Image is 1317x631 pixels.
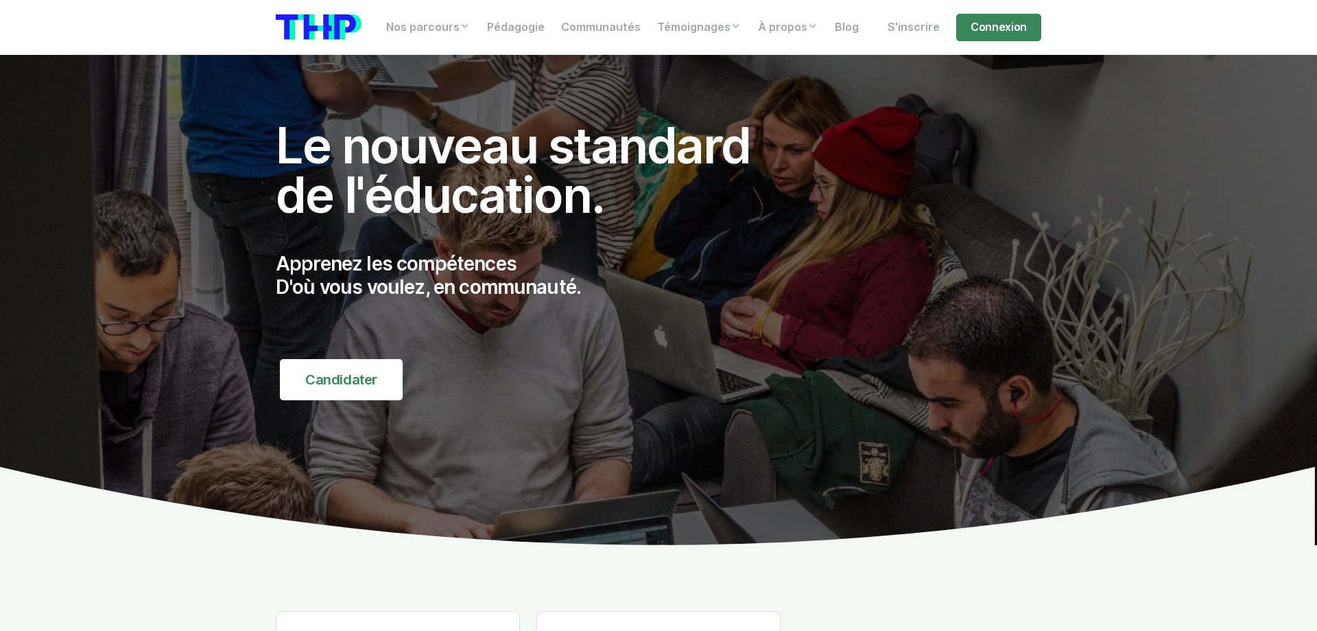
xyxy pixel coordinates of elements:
a: Communautés [553,14,649,41]
a: À propos [750,14,827,41]
p: Apprenez les compétences D'où vous voulez, en communauté. [276,253,781,299]
a: Pédagogie [479,14,553,41]
h1: Le nouveau standard de l'éducation. [276,121,781,220]
a: Nos parcours [378,14,479,41]
img: logo [276,14,361,40]
a: S'inscrire [879,14,948,41]
a: Connexion [956,14,1041,41]
a: Blog [827,14,867,41]
a: Témoignages [649,14,750,41]
a: Candidater [280,359,403,400]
